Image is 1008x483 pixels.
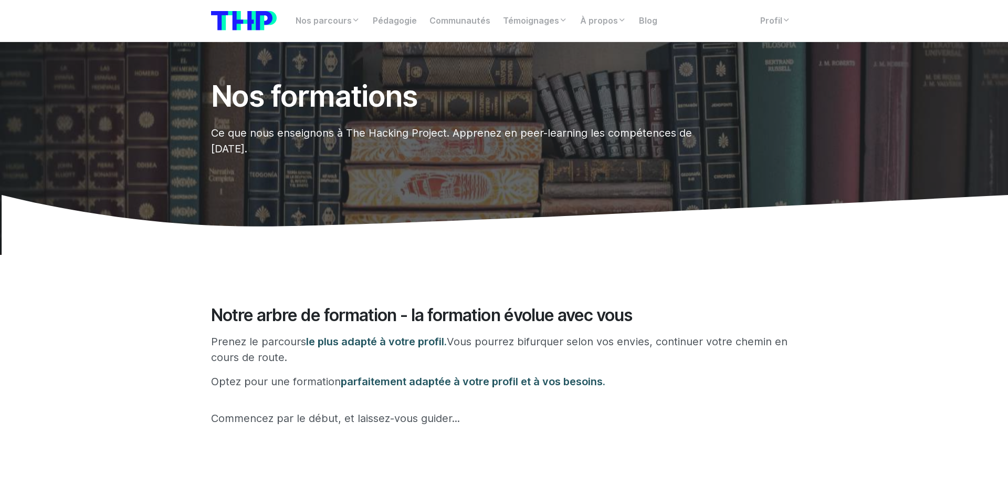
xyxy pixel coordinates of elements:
[423,11,497,32] a: Communautés
[211,80,697,112] h1: Nos formations
[211,334,797,365] p: Prenez le parcours Vous pourrez bifurquer selon vos envies, continuer votre chemin en cours de ro...
[306,335,447,348] span: le plus adapté à votre profil.
[574,11,633,32] a: À propos
[366,11,423,32] a: Pédagogie
[497,11,574,32] a: Témoignages
[211,125,697,157] p: Ce que nous enseignons à The Hacking Project. Apprenez en peer-learning les compétences de [DATE].
[341,375,605,388] span: parfaitement adaptée à votre profil et à vos besoins.
[211,410,797,426] p: Commencez par le début, et laissez-vous guider...
[754,11,797,32] a: Profil
[289,11,366,32] a: Nos parcours
[211,11,277,30] img: logo
[633,11,664,32] a: Blog
[211,374,797,389] p: Optez pour une formation
[211,305,797,325] h2: Notre arbre de formation - la formation évolue avec vous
